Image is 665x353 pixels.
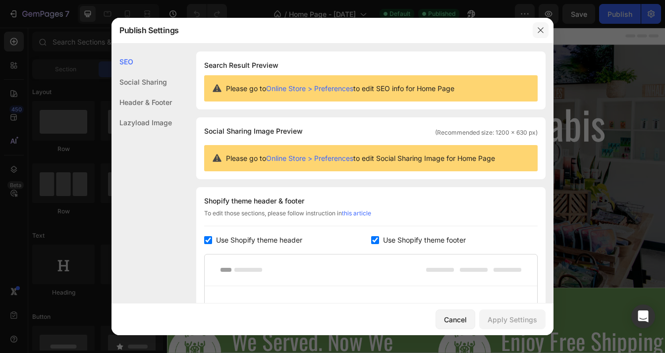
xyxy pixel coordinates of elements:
h1: Search Result Preview [204,59,538,71]
a: this article [342,209,371,217]
span: Please go to to edit Social Sharing Image for Home Page [226,153,495,163]
a: Online Store > Preferences [266,154,353,162]
div: Publish Settings [111,17,528,43]
a: Shop Edibles [304,222,443,248]
a: Shop Delta-8/9 THC [152,222,291,248]
div: Apply Settings [488,314,537,325]
div: Lazyload Image [111,112,172,133]
span: Use Shopify theme header [216,234,302,246]
div: To edit those sections, please follow instruction in [204,209,538,226]
span: Please go to to edit SEO info for Home Page [226,83,454,94]
button: Apply Settings [479,309,546,329]
span: (Recommended size: 1200 x 630 px) [435,128,538,137]
p: here to serve all of your wellness needs! [1,185,594,202]
button: Cancel [436,309,475,329]
span: Use Shopify theme footer [383,234,466,246]
p: Shop Edibles [341,226,405,244]
div: Cancel [444,314,467,325]
a: Online Store > Preferences [266,84,353,93]
div: Open Intercom Messenger [631,304,655,328]
span: Social Sharing Image Preview [204,125,303,137]
div: Social Sharing [111,72,172,92]
div: Shopify theme header & footer [204,195,538,207]
div: Header & Footer [111,92,172,112]
p: Based in [GEOGRAPHIC_DATA], [US_STATE], Thrive Apothecary is [1,167,594,185]
p: Shop Delta-8/9 THC [171,226,272,244]
div: SEO [111,51,172,72]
